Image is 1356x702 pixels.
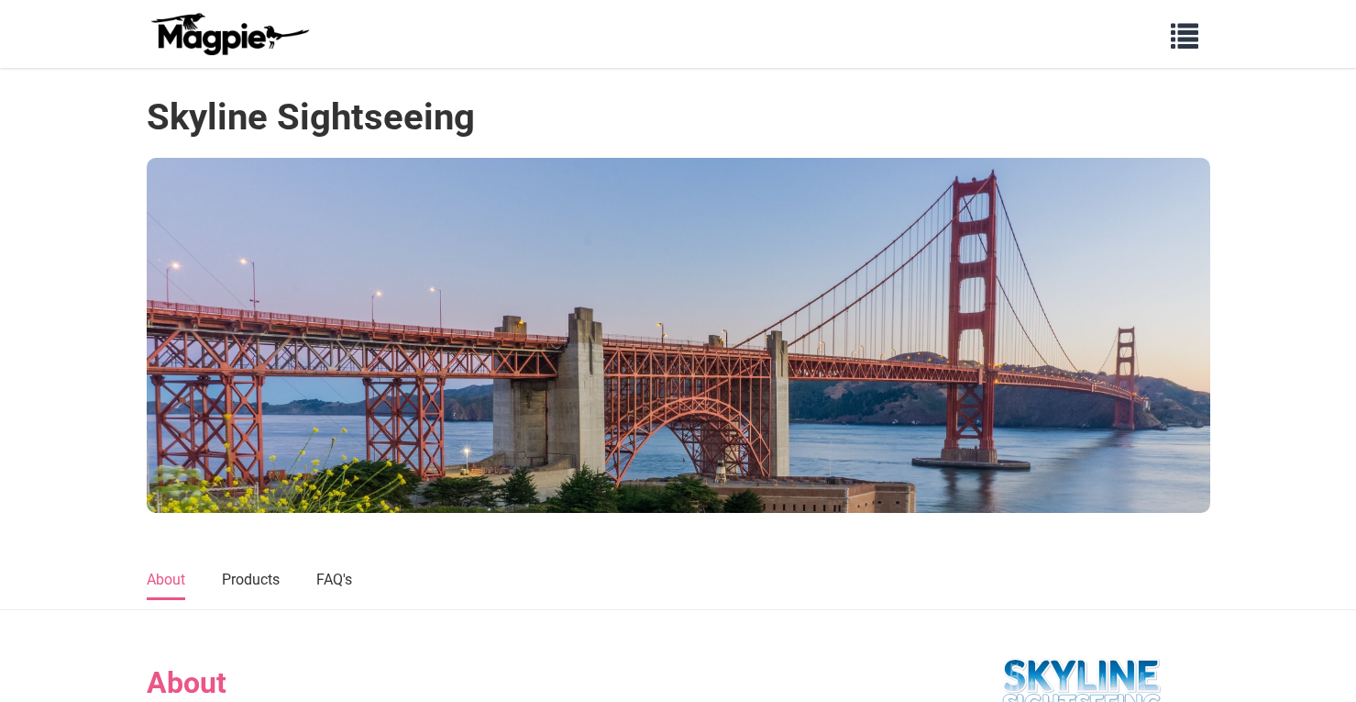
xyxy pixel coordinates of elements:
a: About [147,562,185,600]
a: FAQ's [316,562,352,600]
a: Products [222,562,280,600]
img: logo-ab69f6fb50320c5b225c76a69d11143b.png [147,12,312,56]
img: Skyline Sightseeing banner [147,158,1210,513]
h1: Skyline Sightseeing [147,95,475,139]
h2: About [147,665,917,700]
